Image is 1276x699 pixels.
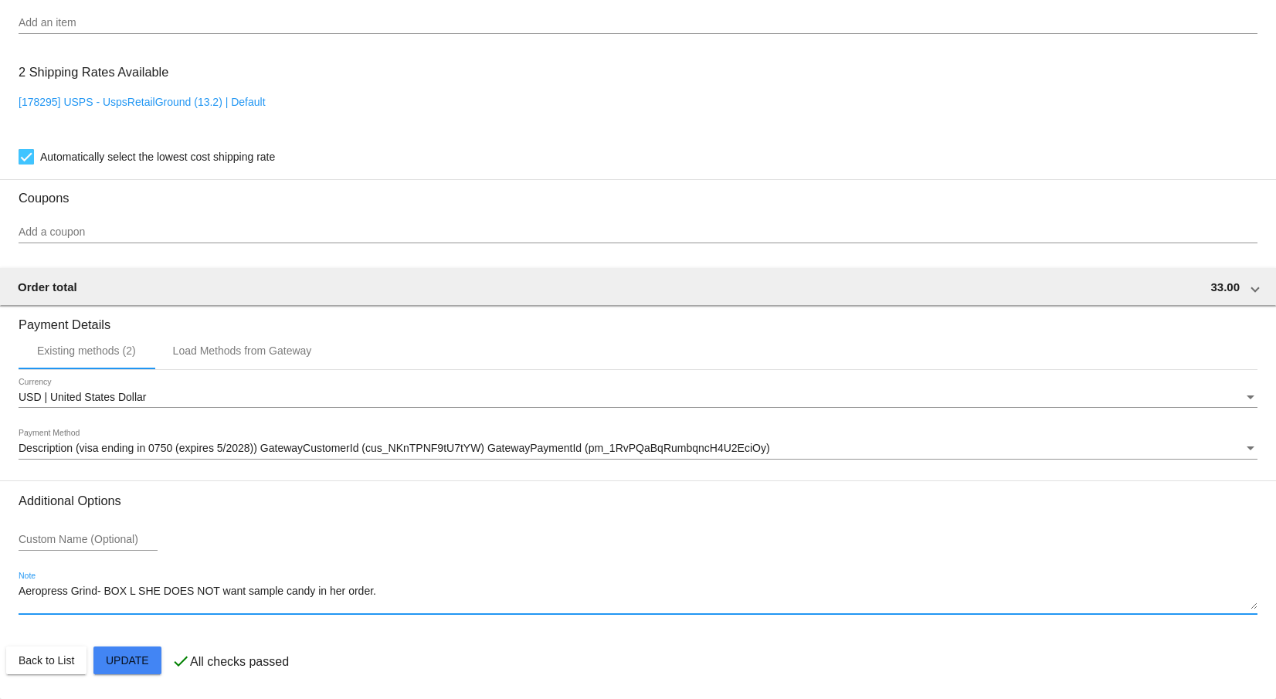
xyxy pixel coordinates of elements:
div: Existing methods (2) [37,344,136,357]
mat-icon: check [171,652,190,670]
span: Order total [18,280,77,294]
h3: Additional Options [19,494,1257,508]
span: USD | United States Dollar [19,391,146,403]
a: [178295] USPS - UspsRetailGround (13.2) | Default [19,96,266,108]
h3: 2 Shipping Rates Available [19,56,168,89]
button: Back to List [6,646,87,674]
mat-select: Payment Method [19,443,1257,455]
span: Update [106,654,149,667]
mat-select: Currency [19,392,1257,404]
span: Back to List [19,654,74,667]
p: All checks passed [190,655,289,669]
span: Description (visa ending in 0750 (expires 5/2028)) GatewayCustomerId (cus_NKnTPNF9tU7tYW) Gateway... [19,442,770,454]
h3: Payment Details [19,306,1257,332]
input: Add an item [19,17,1257,29]
input: Custom Name (Optional) [19,534,158,546]
input: Add a coupon [19,226,1257,239]
h3: Coupons [19,179,1257,205]
span: 33.00 [1210,280,1240,294]
button: Update [93,646,161,674]
div: Load Methods from Gateway [173,344,312,357]
span: Automatically select the lowest cost shipping rate [40,148,275,166]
